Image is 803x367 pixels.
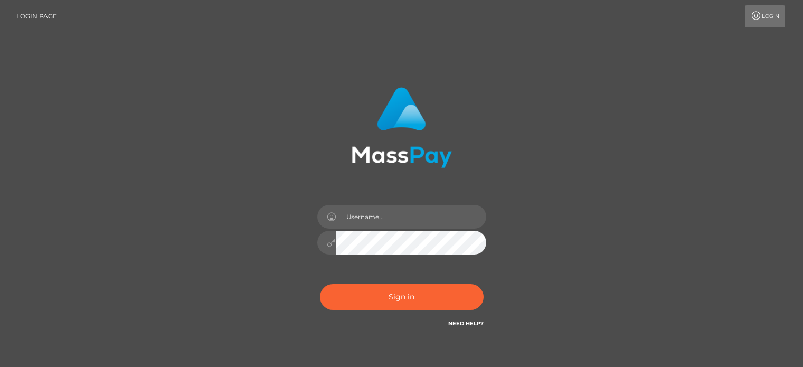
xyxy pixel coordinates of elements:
[320,284,484,310] button: Sign in
[352,87,452,168] img: MassPay Login
[336,205,486,229] input: Username...
[745,5,785,27] a: Login
[448,320,484,327] a: Need Help?
[16,5,57,27] a: Login Page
